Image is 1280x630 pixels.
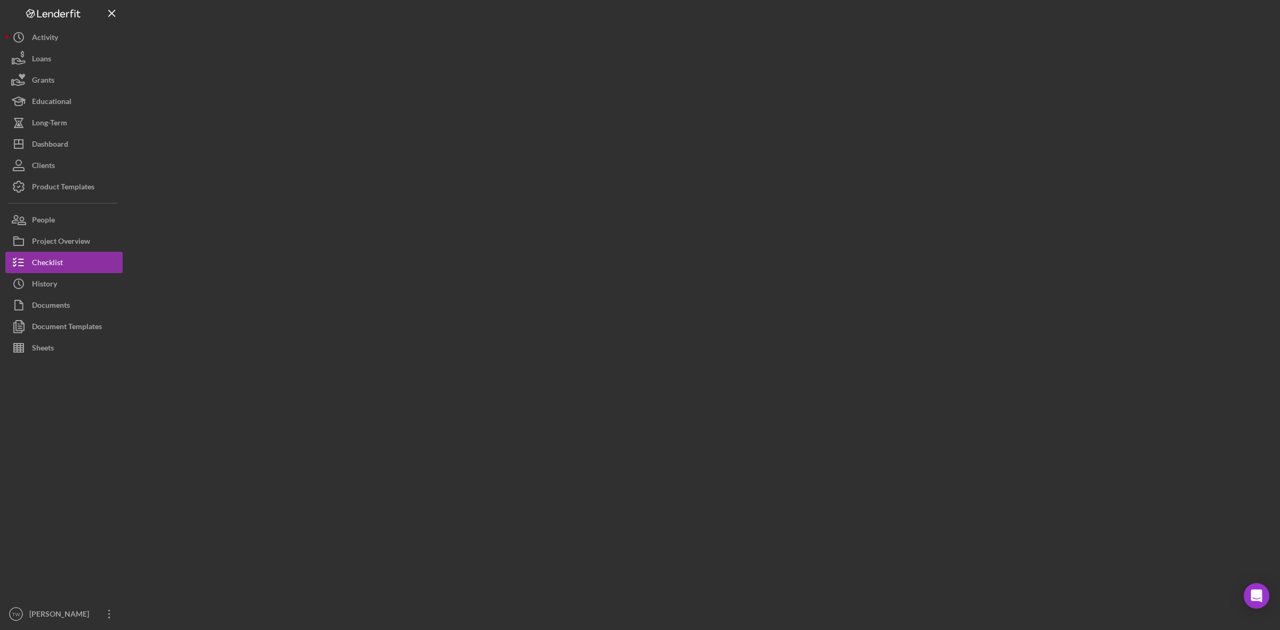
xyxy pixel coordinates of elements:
[5,176,123,197] button: Product Templates
[1244,583,1269,609] div: Open Intercom Messenger
[5,294,123,316] button: Documents
[32,252,63,276] div: Checklist
[5,316,123,337] button: Document Templates
[5,252,123,273] button: Checklist
[5,27,123,48] button: Activity
[32,69,54,93] div: Grants
[5,69,123,91] button: Grants
[32,230,90,254] div: Project Overview
[5,48,123,69] button: Loans
[5,155,123,176] button: Clients
[32,316,102,340] div: Document Templates
[32,133,68,157] div: Dashboard
[32,209,55,233] div: People
[32,48,51,72] div: Loans
[32,294,70,318] div: Documents
[27,603,96,627] div: [PERSON_NAME]
[5,133,123,155] button: Dashboard
[5,91,123,112] button: Educational
[32,27,58,51] div: Activity
[32,155,55,179] div: Clients
[5,209,123,230] button: People
[5,603,123,625] button: TW[PERSON_NAME]
[5,337,123,358] button: Sheets
[32,337,54,361] div: Sheets
[5,230,123,252] button: Project Overview
[12,611,21,617] text: TW
[32,176,94,200] div: Product Templates
[32,91,71,115] div: Educational
[5,112,123,133] button: Long-Term
[5,273,123,294] button: History
[32,273,57,297] div: History
[32,112,67,136] div: Long-Term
